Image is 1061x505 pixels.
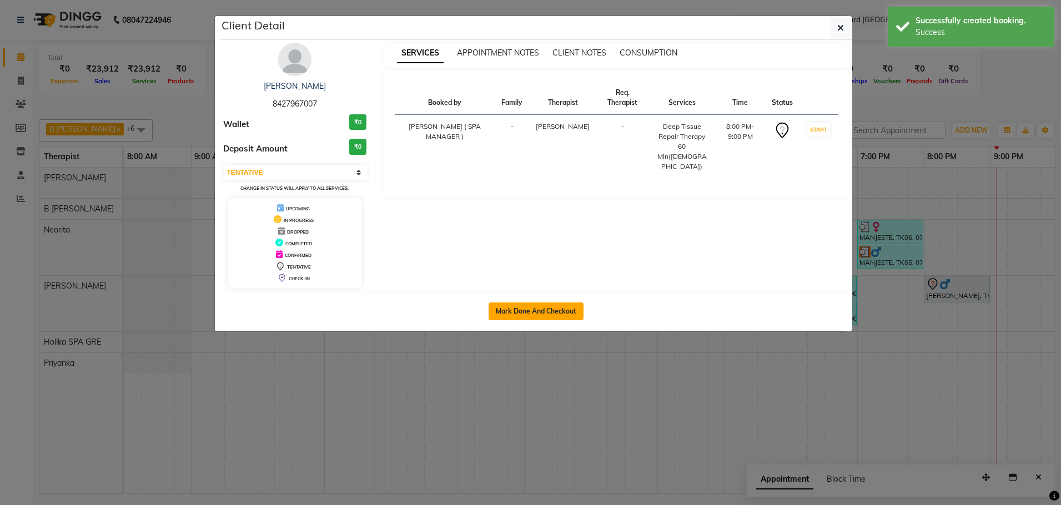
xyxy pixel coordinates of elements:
span: 8427967007 [273,99,317,109]
img: avatar [278,43,311,76]
div: Successfully created booking. [916,15,1046,27]
span: Wallet [223,118,249,131]
th: Status [765,81,799,115]
th: Booked by [395,81,495,115]
span: DROPPED [287,229,309,235]
td: 8:00 PM-9:00 PM [715,115,765,179]
div: Success [916,27,1046,38]
span: COMPLETED [285,241,312,246]
th: Family [495,81,529,115]
span: Deposit Amount [223,143,288,155]
td: - [495,115,529,179]
th: Services [648,81,715,115]
span: SERVICES [397,43,444,63]
th: Therapist [529,81,596,115]
span: CLIENT NOTES [552,48,606,58]
span: CONFIRMED [285,252,311,258]
button: Mark Done And Checkout [489,302,584,320]
span: [PERSON_NAME] [536,122,590,130]
h3: ₹0 [349,114,366,130]
th: Req. Therapist [596,81,648,115]
span: CHECK-IN [289,276,310,281]
small: Change in status will apply to all services. [240,185,349,191]
button: START [807,123,830,137]
span: APPOINTMENT NOTES [457,48,539,58]
span: CONSUMPTION [620,48,677,58]
th: Time [715,81,765,115]
h5: Client Detail [222,17,285,34]
span: UPCOMING [286,206,310,211]
h3: ₹0 [349,139,366,155]
td: [PERSON_NAME] ( SPA MANAGER ) [395,115,495,179]
div: Deep Tissue Repair Therapy 60 Min([DEMOGRAPHIC_DATA]) [655,122,708,171]
a: [PERSON_NAME] [264,81,326,91]
span: IN PROGRESS [284,218,314,223]
td: - [596,115,648,179]
span: TENTATIVE [287,264,311,270]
